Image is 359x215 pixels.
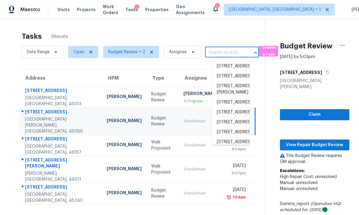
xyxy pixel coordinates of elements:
li: [STREET_ADDRESS][PERSON_NAME] [212,81,250,97]
div: 8:54pm [228,146,246,152]
div: [GEOGRAPHIC_DATA], [GEOGRAPHIC_DATA], 45240 [25,192,97,204]
div: [PERSON_NAME] [107,166,142,173]
div: Dummy_report [280,201,349,213]
span: Projects [77,7,96,13]
div: [DATE] [228,163,246,170]
span: Maestro [20,7,40,13]
div: [GEOGRAPHIC_DATA][PERSON_NAME] [280,78,349,90]
i: scheduled for: [DATE] [280,208,323,212]
span: 5 Results [51,34,68,40]
i: (Opendoor HQ) [311,202,341,206]
span: Visits [57,7,70,13]
li: [STREET_ADDRESS] [212,137,250,147]
div: Unclaimed [183,142,218,148]
span: Tasks [125,8,138,12]
li: [STREET_ADDRESS] [212,61,250,71]
button: Copy Address [322,67,330,78]
h2: Tasks [22,33,42,39]
div: [STREET_ADDRESS][PERSON_NAME] [25,157,97,170]
li: [STREET_ADDRESS] [212,71,250,81]
div: [STREET_ADDRESS] [25,184,97,192]
span: Manual: unresolved [280,181,318,185]
button: View Repair Budget Review [280,140,349,151]
li: [STREET_ADDRESS] [212,107,250,117]
button: Close [251,49,259,57]
p: This Budget Review requires GM approval [280,153,349,165]
div: [PERSON_NAME] [183,91,218,98]
div: [PERSON_NAME] [107,94,142,101]
div: [DATE] by 5:03pm [280,54,315,60]
div: Budget Review [151,91,174,103]
h5: [STREET_ADDRESS] [280,69,322,75]
div: 9:07pm [228,170,246,176]
h2: Budget Review [280,43,333,49]
span: High Repair Cost: unresolved [280,175,337,179]
span: Manual: unresolved [280,187,318,191]
th: Address [19,70,102,87]
div: 1 [134,5,139,11]
img: Overdue Alarm Icon [226,194,231,200]
div: [DATE] [228,187,246,194]
span: Properties [145,7,169,13]
div: 7:54am [231,194,246,200]
div: [STREET_ADDRESS] [25,136,97,143]
button: Create a Task [259,46,278,57]
span: [GEOGRAPHIC_DATA], [GEOGRAPHIC_DATA] + 1 [229,7,321,13]
input: Search by address [205,48,242,57]
span: Claim [285,111,345,118]
span: Budget Review + 2 [108,49,145,55]
li: [STREET_ADDRESS] [212,117,250,127]
th: HPM [102,70,146,87]
span: Date Range [27,49,50,55]
div: [STREET_ADDRESS] [25,109,97,116]
div: Unclaimed [183,166,218,172]
div: [PERSON_NAME] [107,142,142,149]
b: Escalations: [280,169,305,173]
span: Work Orders [103,4,118,16]
div: Unclaimed [183,118,218,124]
div: [PERSON_NAME] [107,190,142,197]
span: Assignee [169,49,187,55]
div: Budget Review [151,187,174,199]
div: [STREET_ADDRESS] [25,88,97,95]
div: Walk Proposed [151,163,174,175]
li: [STREET_ADDRESS] [212,127,250,137]
div: Budget Review [151,115,174,127]
th: Type [146,70,179,87]
span: View Repair Budget Review [285,141,345,149]
div: [GEOGRAPHIC_DATA], [GEOGRAPHIC_DATA], 45013 [25,95,97,107]
div: 1 [215,4,219,10]
span: Geo Assignments [176,4,205,16]
div: [GEOGRAPHIC_DATA], [GEOGRAPHIC_DATA], 46157 [25,143,97,155]
div: [GEOGRAPHIC_DATA][PERSON_NAME], [GEOGRAPHIC_DATA], 45069 [25,116,97,134]
div: Walk Proposed [151,139,174,151]
th: Assignee [179,70,223,87]
div: [PERSON_NAME] [107,118,142,125]
div: In Progress [183,98,218,104]
div: [PERSON_NAME], [GEOGRAPHIC_DATA], 46011 [25,170,97,183]
div: Unclaimed [183,190,218,196]
span: Create a Task [262,44,275,58]
span: Open [73,49,84,55]
li: [STREET_ADDRESS] [212,97,250,107]
button: Claim [280,109,349,120]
